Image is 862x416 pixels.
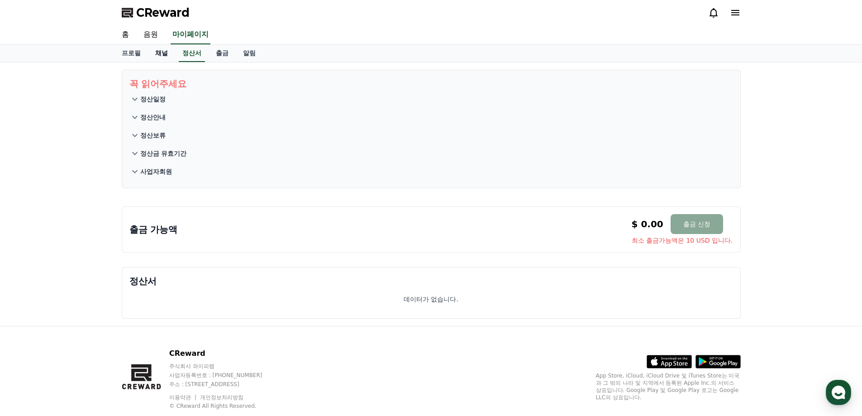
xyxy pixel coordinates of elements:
[119,73,156,81] span: 운영시간 보기
[632,236,733,245] span: 최소 출금가능액은 10 USD 입니다.
[33,113,148,122] div: 문의사항을 남겨주세요 :)
[129,223,178,236] p: 출금 가능액
[171,25,210,44] a: 마이페이지
[117,287,174,310] a: 설정
[114,25,136,44] a: 홈
[33,96,166,104] div: CReward
[129,163,733,181] button: 사업자회원
[169,381,280,388] p: 주소 : [STREET_ADDRESS]
[236,45,263,62] a: 알림
[140,301,151,308] span: 설정
[13,133,164,155] a: 문의하기
[129,77,733,90] p: 꼭 읽어주세요
[179,45,205,62] a: 정산서
[140,113,166,122] p: 정산안내
[140,95,166,104] p: 정산일정
[114,45,148,62] a: 프로필
[140,167,172,176] p: 사업자회원
[57,158,130,166] span: 내일 오전 8:30부터 운영해요
[136,25,165,44] a: 음원
[78,181,108,186] span: 이용중
[129,90,733,108] button: 정산일정
[136,5,190,20] span: CReward
[632,218,663,230] p: $ 0.00
[60,287,117,310] a: 대화
[70,139,97,148] span: 문의하기
[83,301,94,308] span: 대화
[169,372,280,379] p: 사업자등록번호 : [PHONE_NUMBER]
[140,149,187,158] p: 정산금 유효기간
[169,402,280,410] p: © CReward All Rights Reserved.
[33,104,148,113] div: 안녕하세요 크리워드입니다.
[69,180,108,187] a: 채널톡이용중
[129,126,733,144] button: 정산보류
[11,92,166,128] a: CReward안녕하세요 크리워드입니다.문의사항을 남겨주세요 :)
[209,45,236,62] a: 출금
[169,394,198,401] a: 이용약관
[129,144,733,163] button: 정산금 유효기간
[129,275,733,287] p: 정산서
[122,5,190,20] a: CReward
[169,363,280,370] p: 주식회사 와이피랩
[404,295,458,304] p: 데이터가 없습니다.
[129,108,733,126] button: 정산안내
[148,45,175,62] a: 채널
[29,301,34,308] span: 홈
[169,348,280,359] p: CReward
[596,372,741,401] p: App Store, iCloud, iCloud Drive 및 iTunes Store는 미국과 그 밖의 나라 및 지역에서 등록된 Apple Inc.의 서비스 상표입니다. Goo...
[3,287,60,310] a: 홈
[11,68,64,82] h1: CReward
[78,181,93,186] b: 채널톡
[140,131,166,140] p: 정산보류
[115,72,166,82] button: 운영시간 보기
[200,394,243,401] a: 개인정보처리방침
[671,214,723,234] button: 출금 신청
